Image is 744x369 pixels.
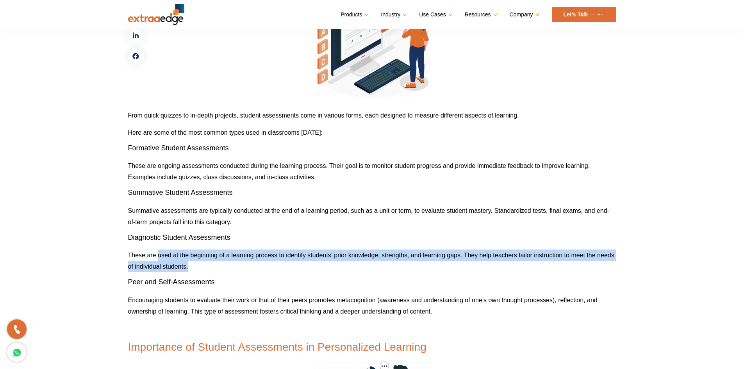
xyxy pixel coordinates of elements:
span: Peer and Self-Assessments [128,278,215,286]
span: Summative Student Assessments [128,189,233,196]
a: Products [341,9,367,20]
a: Industry [381,9,405,20]
span: From quick quizzes to in-depth projects, student assessments come in various forms, each designed... [128,112,519,119]
a: facebook [128,48,144,64]
span: Encouraging students to evaluate their work or that of their peers promotes metacognition ( [128,297,380,303]
span: awareness and understanding of one’s own thought processes) [379,297,555,303]
a: Resources [465,9,496,20]
span: Here are some of the most common types used in classrooms [DATE]: [128,129,323,136]
span: Importance of Student Assessments in Personalized Learning [128,341,426,353]
span: Formative Student Assessments [128,144,229,152]
a: Let’s Talk [552,7,616,22]
a: linkedin [128,28,144,44]
a: Use Cases [419,9,451,20]
span: Diagnostic Student Assessments [128,234,230,241]
a: Company [510,9,538,20]
span: These are ongoing assessments conducted during the learning process. Their goal is to monitor stu... [128,162,590,180]
span: These are used at the beginning of a learning process to identify students’ prior knowledge, stre... [128,252,614,270]
span: Summative assessments are typically conducted at the end of a learning period, such as a unit or ... [128,207,609,225]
